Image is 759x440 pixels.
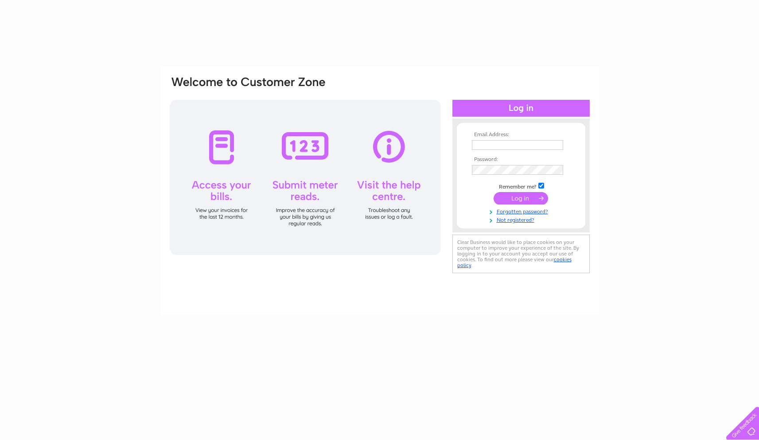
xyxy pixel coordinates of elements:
div: Clear Business would like to place cookies on your computer to improve your experience of the sit... [452,235,590,273]
th: Email Address: [470,132,572,138]
th: Password: [470,157,572,163]
input: Submit [494,192,548,204]
a: Not registered? [472,215,572,224]
a: Forgotten password? [472,207,572,215]
td: Remember me? [470,181,572,190]
a: cookies policy [457,256,572,268]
